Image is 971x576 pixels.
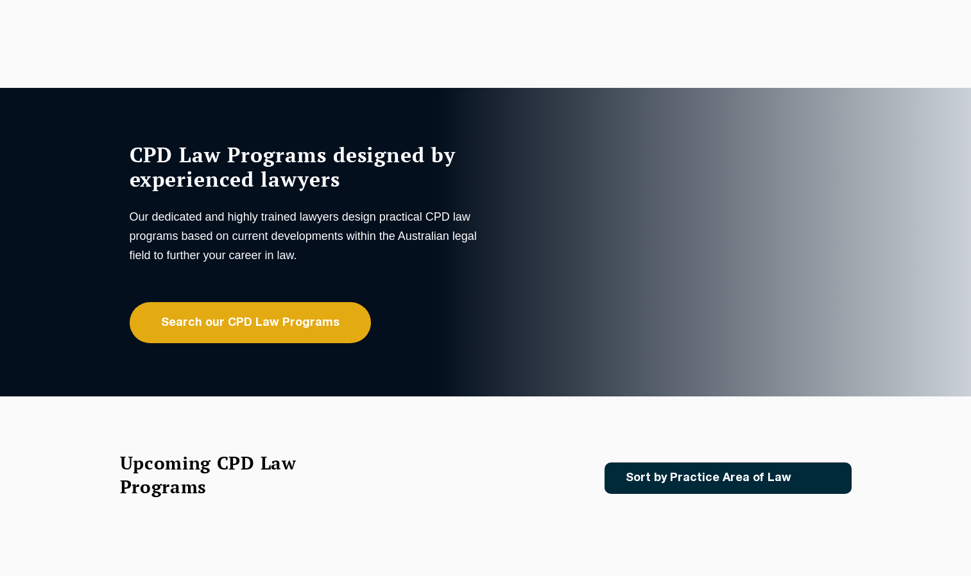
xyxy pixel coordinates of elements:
p: Our dedicated and highly trained lawyers design practical CPD law programs based on current devel... [130,207,483,265]
h2: Upcoming CPD Law Programs [120,451,329,498]
h1: CPD Law Programs designed by experienced lawyers [130,142,483,191]
img: Icon [812,473,827,484]
a: Search our CPD Law Programs [130,302,371,343]
a: Sort by Practice Area of Law [605,462,852,494]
